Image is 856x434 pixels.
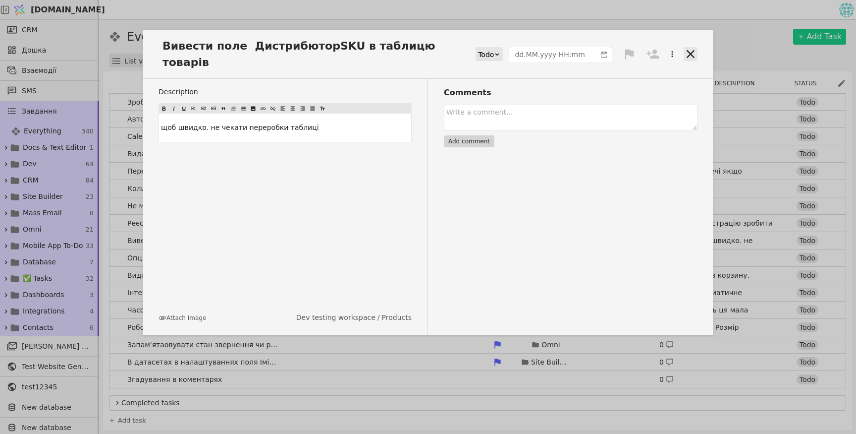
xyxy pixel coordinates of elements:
button: Add comment [444,135,494,147]
button: Attach Image [159,313,206,322]
a: Products [382,312,412,323]
input: dd.MM.yyyy HH:mm [509,48,596,62]
a: Dev testing workspace [296,312,375,323]
div: / [296,312,412,323]
h3: Comments [444,87,697,99]
label: Description [159,87,412,97]
span: щоб швидко. не чекати переробки таблиці [161,124,319,131]
span: Вивести поле ДистрибюторSKU в таблицю товарів [159,38,476,70]
div: Todo [478,48,494,62]
svg: calender simple [600,51,607,58]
